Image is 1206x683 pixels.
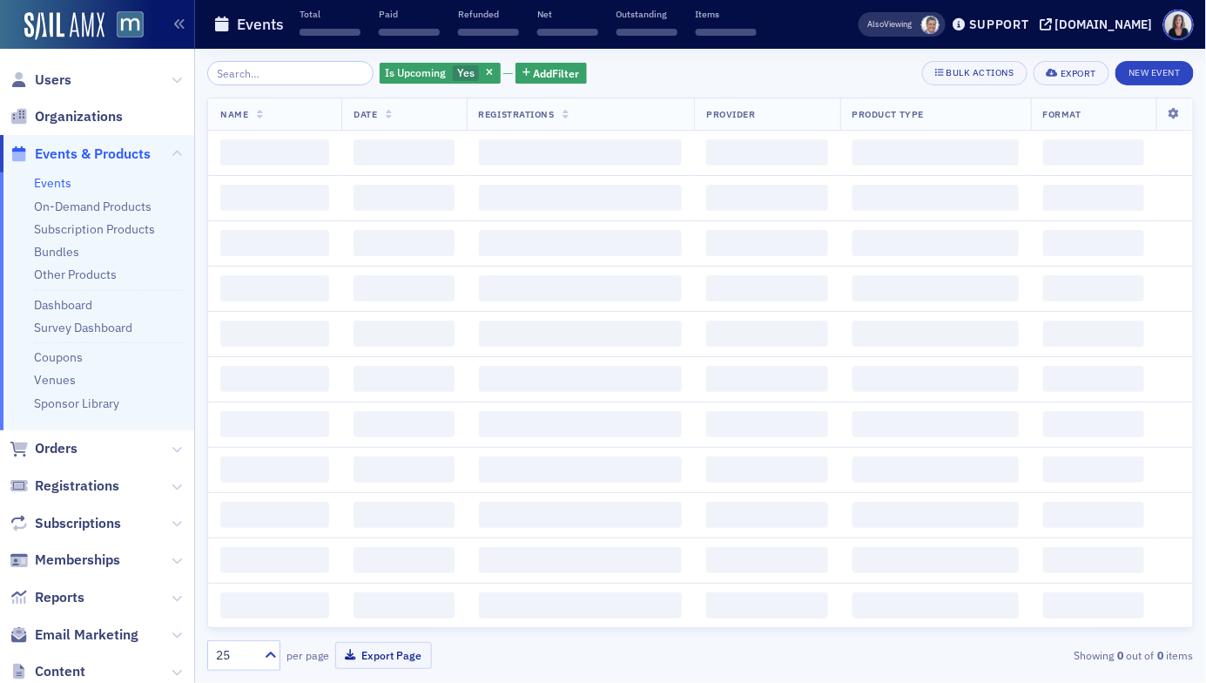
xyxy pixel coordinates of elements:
span: ‌ [1043,275,1144,301]
div: Export [1061,69,1096,78]
span: ‌ [1043,502,1144,528]
span: ‌ [706,366,827,392]
span: ‌ [354,502,454,528]
label: per page [286,647,329,663]
span: ‌ [706,502,827,528]
span: Events & Products [35,145,151,164]
span: ‌ [354,592,454,619]
span: ‌ [354,185,454,211]
div: Support [969,17,1029,32]
a: Users [10,71,71,90]
input: Search… [207,61,374,85]
span: ‌ [220,275,329,301]
p: Total [300,8,360,20]
span: Registrations [35,477,119,496]
img: SailAMX [24,12,104,40]
a: Organizations [10,107,123,126]
span: Provider [706,108,755,120]
button: AddFilter [515,63,587,85]
span: ‌ [706,547,827,573]
span: ‌ [479,321,683,347]
a: Subscription Products [34,221,155,237]
span: ‌ [537,29,598,36]
span: Format [1043,108,1081,120]
span: ‌ [1043,411,1144,437]
span: ‌ [220,185,329,211]
span: Content [35,662,85,681]
div: Yes [380,63,501,85]
span: Viewing [868,18,913,30]
img: SailAMX [117,11,144,38]
span: ‌ [852,230,1019,256]
span: ‌ [479,230,683,256]
span: ‌ [852,366,1019,392]
a: New Event [1115,64,1194,79]
a: Registrations [10,477,119,496]
a: Survey Dashboard [34,320,132,335]
button: Export Page [335,642,432,669]
span: ‌ [852,185,1019,211]
span: Date [354,108,377,120]
span: Yes [457,65,475,79]
button: Bulk Actions [922,61,1027,85]
button: New Event [1115,61,1194,85]
span: Product Type [852,108,924,120]
span: ‌ [220,456,329,483]
span: ‌ [220,321,329,347]
span: ‌ [354,275,454,301]
span: Organizations [35,107,123,126]
div: Bulk Actions [947,68,1014,78]
span: ‌ [354,366,454,392]
span: ‌ [852,275,1019,301]
span: ‌ [706,139,827,166]
span: ‌ [852,547,1019,573]
span: ‌ [354,547,454,573]
span: Email Marketing [35,626,138,645]
span: ‌ [479,411,683,437]
span: ‌ [1043,230,1144,256]
a: On-Demand Products [34,199,152,214]
p: Items [696,8,757,20]
a: Email Marketing [10,626,138,645]
span: Users [35,71,71,90]
a: View Homepage [104,11,144,41]
span: ‌ [479,502,683,528]
a: Subscriptions [10,514,121,533]
span: ‌ [479,185,683,211]
span: ‌ [1043,456,1144,483]
span: Add Filter [534,65,580,81]
p: Outstanding [616,8,677,20]
span: Memberships [35,551,120,570]
span: ‌ [616,29,677,36]
h1: Events [237,14,284,35]
span: ‌ [852,456,1019,483]
a: Events [34,175,71,191]
span: Is Upcoming [386,65,447,79]
span: ‌ [379,29,440,36]
span: ‌ [706,230,827,256]
a: Content [10,662,85,681]
span: ‌ [479,547,683,573]
span: ‌ [852,502,1019,528]
span: ‌ [354,230,454,256]
a: Venues [34,372,76,388]
a: Coupons [34,349,83,365]
span: ‌ [220,366,329,392]
span: ‌ [1043,139,1144,166]
span: Brody Bond [921,16,940,34]
span: ‌ [220,139,329,166]
span: ‌ [479,456,683,483]
span: ‌ [220,547,329,573]
span: ‌ [1043,366,1144,392]
strong: 0 [1155,647,1167,663]
span: ‌ [479,366,683,392]
span: ‌ [696,29,757,36]
span: ‌ [706,275,827,301]
a: Orders [10,439,77,458]
span: Orders [35,439,77,458]
span: ‌ [354,139,454,166]
button: Export [1034,61,1109,85]
button: [DOMAIN_NAME] [1040,18,1159,30]
div: Showing out of items [877,647,1194,663]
